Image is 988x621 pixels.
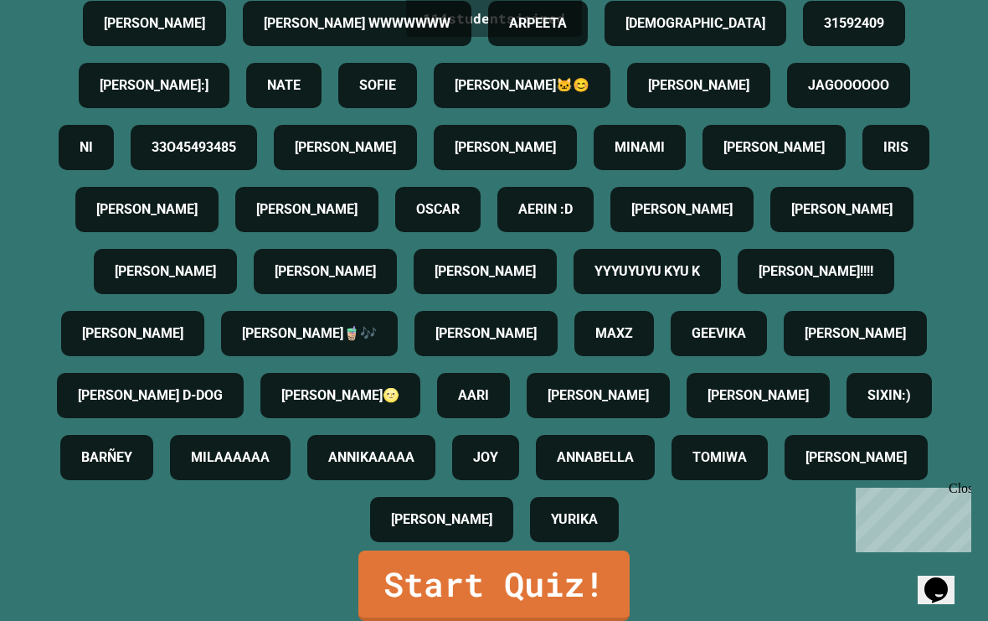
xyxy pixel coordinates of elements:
h4: YURIKA [551,510,598,530]
h4: [PERSON_NAME] [805,323,906,344]
h4: ARPEETA [509,13,567,34]
h4: [PERSON_NAME] [391,510,492,530]
h4: [PERSON_NAME] [96,199,198,220]
h4: [PERSON_NAME] [455,137,556,158]
h4: [PERSON_NAME] [104,13,205,34]
h4: [PERSON_NAME] [435,261,536,282]
h4: [PERSON_NAME]🧋🎶 [242,323,377,344]
a: Start Quiz! [358,551,630,621]
h4: [PERSON_NAME] [256,199,358,220]
h4: MAXZ [595,323,633,344]
h4: [PERSON_NAME]!!!! [759,261,873,282]
h4: [PERSON_NAME] [295,137,396,158]
div: Chat with us now!Close [7,7,116,106]
h4: ANNABELLA [557,448,634,468]
iframe: chat widget [849,481,971,552]
h4: JAGOOOOOO [808,75,889,96]
h4: [PERSON_NAME] [648,75,749,96]
h4: ANNIKAAAAA [328,448,414,468]
h4: OSCAR [416,199,460,220]
h4: BARÑEY [81,448,132,468]
h4: [PERSON_NAME]:] [100,75,208,96]
h4: SOFIE [359,75,396,96]
h4: MINAMI [615,137,665,158]
h4: IRIS [883,137,908,158]
h4: NI [80,137,93,158]
h4: [PERSON_NAME] [82,323,183,344]
h4: [PERSON_NAME] [435,323,537,344]
h4: YYYUYUYU KYU K [594,261,700,282]
h4: SIXIN:) [867,386,911,406]
h4: AERIN :D [518,199,573,220]
h4: [PERSON_NAME] [805,448,907,468]
h4: NATE [267,75,301,96]
h4: GEEVIKA [692,323,746,344]
h4: [PERSON_NAME] [723,137,825,158]
h4: [PERSON_NAME] [631,199,733,220]
h4: [PERSON_NAME] WWWWWWW [264,13,450,34]
h4: [DEMOGRAPHIC_DATA] [625,13,765,34]
iframe: chat widget [918,554,971,604]
h4: [PERSON_NAME] [115,261,216,282]
h4: [PERSON_NAME]🌝 [281,386,399,406]
h4: [PERSON_NAME] [708,386,809,406]
h4: [PERSON_NAME]🐱😊 [455,75,589,96]
h4: TOMIWA [692,448,747,468]
h4: [PERSON_NAME] D-DOG [78,386,223,406]
h4: AARI [458,386,489,406]
h4: [PERSON_NAME] [548,386,649,406]
h4: 31592409 [824,13,884,34]
h4: 33O45493485 [152,137,236,158]
h4: JOY [473,448,498,468]
h4: MILAAAAAA [191,448,270,468]
h4: [PERSON_NAME] [275,261,376,282]
h4: [PERSON_NAME] [791,199,893,220]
